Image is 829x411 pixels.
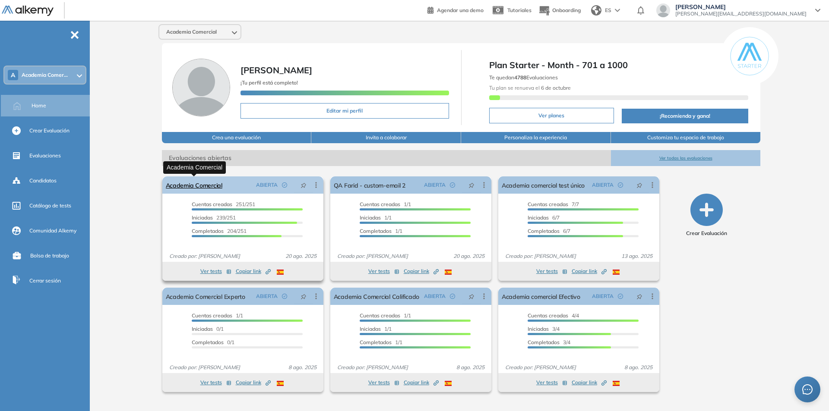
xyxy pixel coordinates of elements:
[240,79,298,86] span: ¡Tu perfil está completo!
[528,201,568,207] span: Cuentas creadas
[572,267,607,275] span: Copiar link
[630,289,649,303] button: pushpin
[360,201,411,207] span: 1/1
[311,132,461,143] button: Invita a colaborar
[166,176,222,194] a: Academia Comercial
[445,381,452,386] img: ESP
[592,292,614,300] span: ABIERTA
[2,6,54,16] img: Logo
[528,312,579,319] span: 4/4
[611,150,761,166] button: Ver todas las evaluaciones
[489,74,558,81] span: Te quedan Evaluaciones
[236,267,271,275] span: Copiar link
[450,294,455,299] span: check-circle
[618,182,623,188] span: check-circle
[277,270,284,275] img: ESP
[360,214,392,221] span: 1/1
[236,266,271,276] button: Copiar link
[22,72,68,78] span: Academia Comer...
[163,161,226,174] div: Academia Comercial
[424,292,446,300] span: ABIERTA
[613,381,620,386] img: ESP
[162,150,611,166] span: Evaluaciones abiertas
[240,103,449,119] button: Editar mi perfil
[621,364,656,371] span: 8 ago. 2025
[360,326,392,332] span: 1/1
[360,326,381,332] span: Iniciadas
[489,85,571,91] span: Tu plan se renueva el
[282,294,287,299] span: check-circle
[166,364,244,371] span: Creado por: [PERSON_NAME]
[572,379,607,386] span: Copiar link
[615,9,620,12] img: arrow
[192,228,247,234] span: 204/251
[528,312,568,319] span: Cuentas creadas
[611,132,761,143] button: Customiza tu espacio de trabajo
[450,252,488,260] span: 20 ago. 2025
[29,227,76,235] span: Comunidad Alkemy
[404,267,439,275] span: Copiar link
[166,288,245,305] a: Academia Comercial Experto
[29,152,61,160] span: Evaluaciones
[360,228,402,234] span: 1/1
[334,252,411,260] span: Creado por: [PERSON_NAME]
[528,339,560,345] span: Completados
[450,182,455,188] span: check-circle
[502,288,580,305] a: Academia comercial Efectivo
[572,266,607,276] button: Copiar link
[236,377,271,388] button: Copiar link
[591,5,601,16] img: world
[618,252,656,260] span: 13 ago. 2025
[461,132,611,143] button: Personaliza la experiencia
[256,292,278,300] span: ABIERTA
[360,312,400,319] span: Cuentas creadas
[29,127,70,135] span: Crear Evaluación
[301,182,307,188] span: pushpin
[192,339,224,345] span: Completados
[192,339,234,345] span: 0/1
[630,178,649,192] button: pushpin
[636,182,642,188] span: pushpin
[462,289,481,303] button: pushpin
[427,4,484,15] a: Agendar una demo
[528,326,560,332] span: 3/4
[622,109,748,123] button: ¡Recomienda y gana!
[572,377,607,388] button: Copiar link
[360,339,402,345] span: 1/1
[192,228,224,234] span: Completados
[528,214,549,221] span: Iniciadas
[424,181,446,189] span: ABIERTA
[502,364,579,371] span: Creado por: [PERSON_NAME]
[301,293,307,300] span: pushpin
[360,214,381,221] span: Iniciadas
[404,377,439,388] button: Copiar link
[360,201,400,207] span: Cuentas creadas
[282,252,320,260] span: 20 ago. 2025
[192,326,224,332] span: 0/1
[489,108,614,123] button: Ver planes
[172,59,230,116] img: Foto de perfil
[528,228,560,234] span: Completados
[445,270,452,275] img: ESP
[360,339,392,345] span: Completados
[29,202,71,210] span: Catálogo de tests
[29,177,57,185] span: Candidatos
[686,194,727,237] button: Crear Evaluación
[528,326,549,332] span: Iniciadas
[462,178,481,192] button: pushpin
[192,214,236,221] span: 239/251
[166,28,217,35] span: Academia Comercial
[618,294,623,299] span: check-circle
[404,266,439,276] button: Copiar link
[605,6,611,14] span: ES
[294,289,313,303] button: pushpin
[32,102,46,110] span: Home
[636,293,642,300] span: pushpin
[502,176,585,194] a: Academia comercial test único
[368,266,399,276] button: Ver tests
[192,214,213,221] span: Iniciadas
[166,252,244,260] span: Creado por: [PERSON_NAME]
[30,252,69,260] span: Bolsa de trabajo
[540,85,571,91] b: 6 de octubre
[277,381,284,386] img: ESP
